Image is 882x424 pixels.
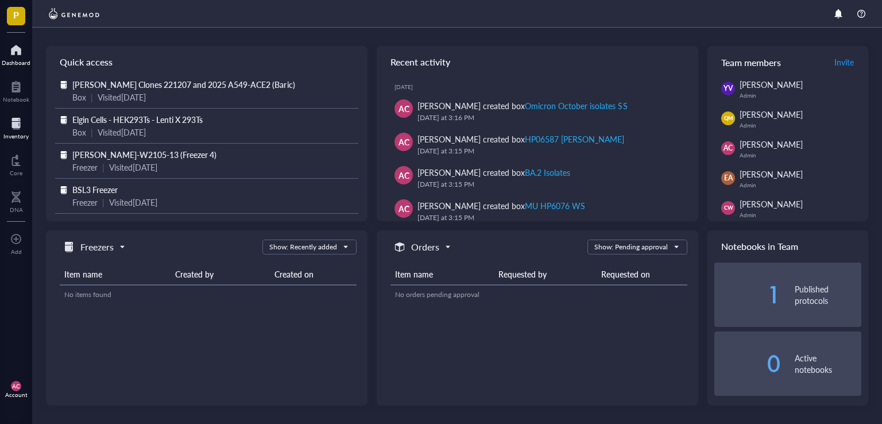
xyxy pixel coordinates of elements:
button: Invite [834,53,854,71]
div: No items found [64,290,352,300]
a: DNA [10,188,23,213]
div: Admin [740,152,861,159]
div: Active notebooks [795,352,861,375]
span: [PERSON_NAME] Clones 221207 and 2025 A549-ACE2 (Baric) [72,79,295,90]
span: EA [724,173,733,183]
div: Core [10,169,22,176]
div: [PERSON_NAME] created box [417,133,624,145]
span: [PERSON_NAME] [740,79,803,90]
span: [PERSON_NAME] [740,198,803,210]
span: [PERSON_NAME]-W2105-13 (Freezer 4) [72,149,216,160]
th: Item name [60,264,171,285]
img: genemod-logo [46,7,102,21]
a: Inventory [3,114,29,140]
div: Freezer [72,161,98,174]
span: [PERSON_NAME] [740,138,803,150]
div: Account [5,391,28,398]
div: Omicron October isolates SS [525,100,627,111]
div: DNA [10,206,23,213]
div: Team members [707,46,868,78]
th: Requested by [494,264,597,285]
th: Created on [270,264,357,285]
div: Add [11,248,22,255]
span: BSL3 Freezer [72,184,118,195]
div: Freezer [72,196,98,209]
div: Published protocols [795,283,861,306]
div: | [91,91,93,103]
div: Recent activity [377,46,698,78]
span: YV [724,83,733,94]
span: AC [12,383,20,390]
div: Box [72,91,86,103]
span: P [13,7,19,22]
div: | [102,196,105,209]
a: Dashboard [2,41,30,66]
span: AC [724,143,733,153]
a: Core [10,151,22,176]
div: Dashboard [2,59,30,66]
a: Notebook [3,78,29,103]
div: Admin [740,122,861,129]
h5: Freezers [80,240,114,254]
div: Box [72,126,86,138]
div: 0 [714,354,781,373]
div: Inventory [3,133,29,140]
div: Show: Pending approval [594,242,668,252]
div: [PERSON_NAME] created box [417,166,570,179]
div: Notebooks in Team [707,230,868,263]
div: [PERSON_NAME] created box [417,199,585,212]
div: [PERSON_NAME] created box [417,99,628,112]
div: Visited [DATE] [98,91,146,103]
div: HP06587 [PERSON_NAME] [525,133,624,145]
span: [PERSON_NAME] [740,168,803,180]
div: [DATE] at 3:15 PM [417,179,680,190]
span: AC [399,202,409,215]
span: Elgin Cells - HEK293Ts - Lenti X 293Ts [72,114,203,125]
div: [DATE] at 3:15 PM [417,145,680,157]
span: Invite [834,56,854,68]
div: Admin [740,92,861,99]
span: QM [724,114,733,122]
div: Admin [740,182,861,188]
th: Requested on [597,264,687,285]
th: Item name [390,264,494,285]
div: Notebook [3,96,29,103]
a: AC[PERSON_NAME] created boxHP06587 [PERSON_NAME][DATE] at 3:15 PM [386,128,689,161]
a: AC[PERSON_NAME] created boxBA.2 Isolates[DATE] at 3:15 PM [386,161,689,195]
a: AC[PERSON_NAME] created boxMU HP6076 WS[DATE] at 3:15 PM [386,195,689,228]
span: AC [399,169,409,182]
span: [PERSON_NAME] [740,109,803,120]
div: Visited [DATE] [98,126,146,138]
a: AC[PERSON_NAME] created boxOmicron October isolates SS[DATE] at 3:16 PM [386,95,689,128]
div: | [91,126,93,138]
div: MU HP6076 WS [525,200,585,211]
div: Visited [DATE] [109,161,157,174]
div: | [102,161,105,174]
div: BA.2 Isolates [525,167,570,178]
span: CW [724,204,733,212]
div: Show: Recently added [269,242,337,252]
div: [DATE] at 3:16 PM [417,112,680,124]
div: 1 [714,286,781,304]
div: Visited [DATE] [109,196,157,209]
span: AC [399,136,409,148]
span: AC [399,102,409,115]
div: Quick access [46,46,367,78]
th: Created by [171,264,269,285]
div: [DATE] [394,83,689,90]
div: Admin [740,211,861,218]
span: JHU101-2: 84DPI C4 (JAL) RNA extraction-small intestine Box3/3 [72,219,304,230]
h5: Orders [411,240,439,254]
div: No orders pending approval [395,290,683,300]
